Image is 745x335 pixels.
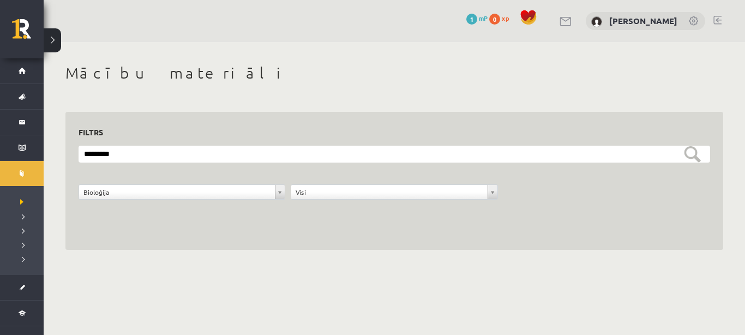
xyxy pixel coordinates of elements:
a: [PERSON_NAME] [609,15,677,26]
span: mP [479,14,488,22]
span: xp [502,14,509,22]
a: 1 mP [466,14,488,22]
span: Visi [296,185,483,199]
span: 0 [489,14,500,25]
a: Visi [291,185,497,199]
a: Rīgas 1. Tālmācības vidusskola [12,19,44,46]
a: 0 xp [489,14,514,22]
h1: Mācību materiāli [65,64,723,82]
span: Bioloģija [83,185,271,199]
img: Anastasija Jūlija Karjakina [591,16,602,27]
h3: Filtrs [79,125,697,140]
span: 1 [466,14,477,25]
a: Bioloģija [79,185,285,199]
